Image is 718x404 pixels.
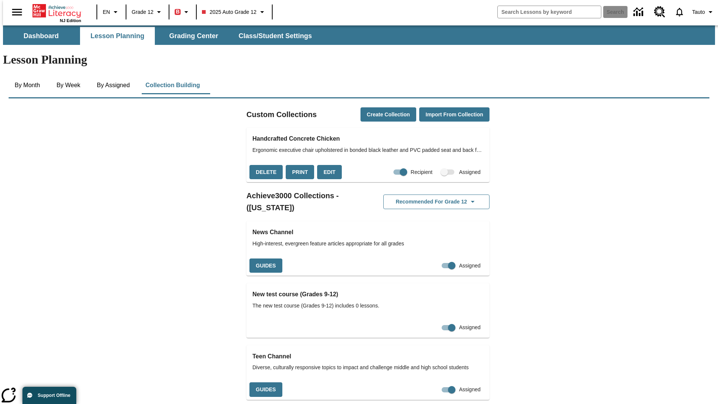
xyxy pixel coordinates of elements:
[103,8,110,16] span: EN
[252,302,484,310] span: The new test course (Grades 9-12) includes 0 lessons.
[252,146,484,154] span: Ergonomic executive chair upholstered in bonded black leather and PVC padded seat and back for al...
[252,227,484,238] h3: News Channel
[91,76,136,94] button: By Assigned
[252,240,484,248] span: High-interest, evergreen feature articles appropriate for all grades
[650,2,670,22] a: Resource Center, Will open in new tab
[246,108,317,120] h2: Custom Collections
[132,8,153,16] span: Grade 12
[99,5,123,19] button: Language: EN, Select a language
[172,5,194,19] button: Boost Class color is red. Change class color
[411,168,432,176] span: Recipient
[629,2,650,22] a: Data Center
[6,1,28,23] button: Open side menu
[459,168,481,176] span: Assigned
[38,393,70,398] span: Support Offline
[252,289,484,300] h3: New test course (Grades 9-12)
[3,27,319,45] div: SubNavbar
[459,262,481,270] span: Assigned
[689,5,718,19] button: Profile/Settings
[419,107,490,122] button: Import from Collection
[249,382,282,397] button: Guides
[199,5,269,19] button: Class: 2025 Auto Grade 12, Select your class
[156,27,231,45] button: Grading Center
[4,27,79,45] button: Dashboard
[233,27,318,45] button: Class/Student Settings
[459,386,481,394] span: Assigned
[670,2,689,22] a: Notifications
[33,3,81,18] a: Home
[176,7,179,16] span: B
[50,76,87,94] button: By Week
[249,165,283,180] button: Delete
[252,351,484,362] h3: Teen Channel
[249,258,282,273] button: Guides
[498,6,601,18] input: search field
[360,107,416,122] button: Create Collection
[692,8,705,16] span: Tauto
[317,165,342,180] button: Edit
[202,8,256,16] span: 2025 Auto Grade 12
[383,195,490,209] button: Recommended for Grade 12
[80,27,155,45] button: Lesson Planning
[252,364,484,371] span: Diverse, culturally responsive topics to impact and challenge middle and high school students
[459,324,481,331] span: Assigned
[286,165,314,180] button: Print, will open in a new window
[252,134,484,144] h3: Handcrafted Concrete Chicken
[9,76,46,94] button: By Month
[33,3,81,23] div: Home
[246,190,368,214] h2: Achieve3000 Collections - ([US_STATE])
[60,18,81,23] span: NJ Edition
[139,76,206,94] button: Collection Building
[3,53,715,67] h1: Lesson Planning
[129,5,166,19] button: Grade: Grade 12, Select a grade
[3,25,715,45] div: SubNavbar
[22,387,76,404] button: Support Offline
